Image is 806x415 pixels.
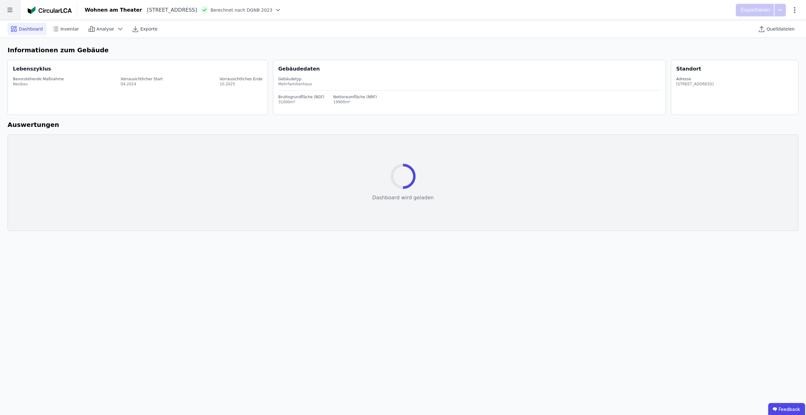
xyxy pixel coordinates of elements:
span: Berechnet nach DGNB 2023 [211,7,273,13]
h6: Informationen zum Gebäude [8,45,798,55]
div: Bruttogrundfläche (BGF) [278,94,325,99]
span: Exporte [140,26,157,32]
div: [STREET_ADDRESS] [676,82,714,87]
span: Dashboard [19,26,43,32]
div: Adresse [676,77,714,82]
div: Mehrfamilienhaus [278,82,661,87]
div: Neubau [13,82,64,87]
p: Exportieren [741,6,771,14]
div: Standort [676,65,701,73]
div: Wohnen am Theater [85,6,142,14]
div: Vorrausichtlicher Start [121,77,163,82]
div: [STREET_ADDRESS] [142,6,197,14]
div: 19900m² [333,99,377,105]
span: Quelldateien [767,26,795,32]
div: Gebäudedaten [278,65,666,73]
div: Nettoraumfläche (NRF) [333,94,377,99]
div: Dashboard wird geladen [372,194,434,202]
span: Analyse [97,26,114,32]
span: Inventar [60,26,79,32]
div: Vorrausichtliches Ende [219,77,262,82]
div: 31000m² [278,99,325,105]
div: 10.2025 [219,82,262,87]
h6: Auswertungen [8,120,798,129]
div: Gebäudetyp [278,77,661,82]
img: Concular [28,6,72,14]
div: 04.2024 [121,82,163,87]
div: Bevorstehende Maßnahme [13,77,64,82]
div: Lebenszyklus [13,65,51,73]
